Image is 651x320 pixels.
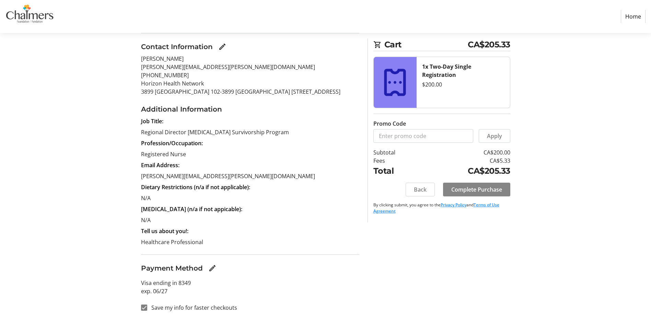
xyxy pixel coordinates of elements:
[141,279,359,295] p: Visa ending in 8349 exp. 06/27
[141,216,359,224] p: N/A
[373,202,499,214] a: Terms of Use Agreement
[422,80,504,89] div: $200.00
[621,10,646,23] a: Home
[373,157,420,165] td: Fees
[141,117,163,125] strong: Job Title:
[443,183,510,196] button: Complete Purchase
[441,202,466,208] a: Privacy Policy
[141,42,213,52] h3: Contact Information
[373,129,473,143] input: Enter promo code
[141,55,359,63] p: [PERSON_NAME]
[141,150,359,158] p: Registered Nurse
[147,304,237,312] label: Save my info for faster checkouts
[487,132,502,140] span: Apply
[373,202,510,214] p: By clicking submit, you agree to the and
[216,40,229,54] button: Edit Contact Information
[141,104,359,114] h3: Additional Information
[141,128,359,136] p: Regional Director [MEDICAL_DATA] Survivorship Program
[420,157,510,165] td: CA$5.33
[141,263,203,273] h3: Payment Method
[141,63,359,71] p: [PERSON_NAME][EMAIL_ADDRESS][PERSON_NAME][DOMAIN_NAME]
[141,194,359,202] p: N/A
[422,63,471,79] strong: 1x Two-Day Single Registration
[141,88,359,96] p: 3899 [GEOGRAPHIC_DATA] 102-3899 [GEOGRAPHIC_DATA] [STREET_ADDRESS]
[206,261,219,275] button: Edit Payment Method
[5,3,54,30] img: Chalmers Foundation's Logo
[373,119,406,128] label: Promo Code
[384,38,468,51] span: Cart
[141,205,242,213] strong: [MEDICAL_DATA] (n/a if not appicable):
[141,238,359,246] p: Healthcare Professional
[141,172,359,180] p: [PERSON_NAME][EMAIL_ADDRESS][PERSON_NAME][DOMAIN_NAME]
[373,165,420,177] td: Total
[451,185,502,194] span: Complete Purchase
[141,79,359,88] p: Horizon Health Network
[141,139,203,147] strong: Profession/Occupation:
[420,148,510,157] td: CA$200.00
[479,129,510,143] button: Apply
[141,227,188,235] strong: Tell us about you!:
[420,165,510,177] td: CA$205.33
[406,183,435,196] button: Back
[373,148,420,157] td: Subtotal
[141,71,359,79] p: [PHONE_NUMBER]
[414,185,427,194] span: Back
[141,183,250,191] strong: Dietary Restrictions (n/a if not applicable):
[468,38,510,51] span: CA$205.33
[141,161,179,169] strong: Email Address:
